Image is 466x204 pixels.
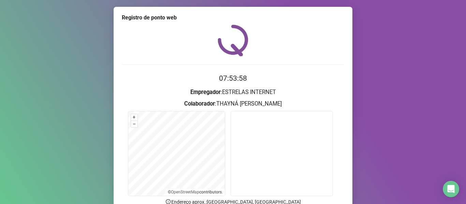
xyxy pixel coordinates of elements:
[219,74,247,82] time: 07:53:58
[184,100,215,107] strong: Colaborador
[122,14,344,22] div: Registro de ponto web
[122,88,344,97] h3: : ESTRELAS INTERNET
[443,181,459,197] div: Open Intercom Messenger
[131,121,137,127] button: –
[168,190,223,194] li: © contributors.
[171,190,199,194] a: OpenStreetMap
[131,114,137,121] button: +
[122,99,344,108] h3: : THAYNÁ [PERSON_NAME]
[190,89,221,95] strong: Empregador
[218,25,248,56] img: QRPoint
